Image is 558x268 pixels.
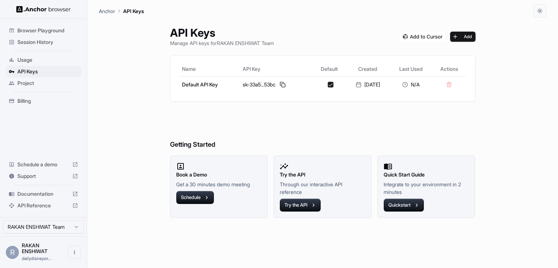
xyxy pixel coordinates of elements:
[390,62,432,76] th: Last Used
[6,36,81,48] div: Session History
[17,190,69,198] span: Documentation
[312,62,346,76] th: Default
[349,81,387,88] div: [DATE]
[123,7,144,15] p: API Keys
[176,180,262,188] p: Get a 30 minutes demo meeting
[170,26,274,39] h1: API Keys
[240,62,313,76] th: API Key
[384,180,469,196] p: Integrate to your environment in 2 minutes
[280,171,365,179] h2: Try the API
[99,7,115,15] p: Anchor
[17,202,69,209] span: API Reference
[6,77,81,89] div: Project
[6,95,81,107] div: Billing
[346,62,390,76] th: Created
[22,242,48,254] span: RAKAN ENSHIWAT
[6,25,81,36] div: Browser Playground
[384,199,424,212] button: Quickstart
[393,81,429,88] div: N/A
[179,76,240,93] td: Default API Key
[176,171,262,179] h2: Book a Demo
[6,246,19,259] div: R
[17,27,78,34] span: Browser Playground
[6,188,81,200] div: Documentation
[384,171,469,179] h2: Quick Start Guide
[6,159,81,170] div: Schedule a demo
[16,6,71,13] img: Anchor Logo
[280,180,365,196] p: Through our interactive API reference
[170,39,274,47] p: Manage API keys for RAKAN ENSHIWAT Team
[432,62,466,76] th: Actions
[278,80,287,89] button: Copy API key
[17,172,69,180] span: Support
[17,38,78,46] span: Session History
[17,56,78,64] span: Usage
[99,7,144,15] nav: breadcrumb
[400,32,446,42] img: Add anchorbrowser MCP server to Cursor
[17,97,78,105] span: Billing
[280,199,321,212] button: Try the API
[68,246,81,259] button: Open menu
[450,32,476,42] button: Add
[6,54,81,66] div: Usage
[179,62,240,76] th: Name
[17,68,78,75] span: API Keys
[170,110,476,150] h6: Getting Started
[6,200,81,211] div: API Reference
[6,170,81,182] div: Support
[176,191,214,204] button: Schedule
[17,161,69,168] span: Schedule a demo
[243,80,310,89] div: sk-33a5...53bc
[22,256,51,261] span: dailydisireport@gmail.com
[6,66,81,77] div: API Keys
[17,80,78,87] span: Project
